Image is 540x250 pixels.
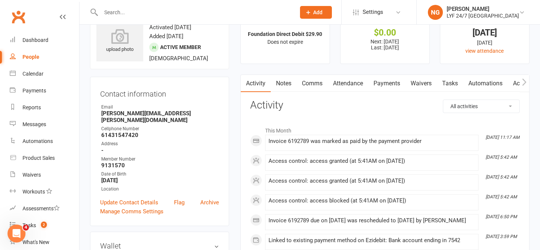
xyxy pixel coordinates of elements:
[465,48,504,54] a: view attendance
[463,75,508,92] a: Automations
[447,29,522,37] div: [DATE]
[10,133,79,150] a: Automations
[328,75,368,92] a: Attendance
[10,217,79,234] a: Tasks 2
[447,39,522,47] div: [DATE]
[101,171,219,178] div: Date of Birth
[486,155,517,160] i: [DATE] 5:42 AM
[149,33,183,40] time: Added [DATE]
[368,75,405,92] a: Payments
[101,125,219,132] div: Cellphone Number
[22,172,41,178] div: Waivers
[250,100,520,111] h3: Activity
[22,138,53,144] div: Automations
[101,186,219,193] div: Location
[101,110,219,124] strong: [PERSON_NAME][EMAIL_ADDRESS][PERSON_NAME][DOMAIN_NAME]
[241,75,271,92] a: Activity
[10,200,79,217] a: Assessments
[297,75,328,92] a: Comms
[41,222,47,228] span: 2
[10,82,79,99] a: Payments
[101,104,219,111] div: Email
[250,123,520,135] li: This Month
[10,183,79,200] a: Workouts
[22,37,48,43] div: Dashboard
[23,225,29,231] span: 4
[22,205,60,211] div: Assessments
[313,9,322,15] span: Add
[174,198,184,207] a: Flag
[486,194,517,199] i: [DATE] 5:42 AM
[149,24,191,31] time: Activated [DATE]
[447,12,519,19] div: LYF 24/7 [GEOGRAPHIC_DATA]
[271,75,297,92] a: Notes
[347,39,423,51] p: Next: [DATE] Last: [DATE]
[22,88,46,94] div: Payments
[22,189,45,195] div: Workouts
[363,4,383,21] span: Settings
[347,29,423,37] div: $0.00
[268,138,475,144] div: Invoice 6192789 was marked as paid by the payment provider
[22,155,55,161] div: Product Sales
[268,178,475,184] div: Access control: access granted (at 5:41AM on [DATE])
[101,147,219,154] strong: -
[200,198,219,207] a: Archive
[268,217,475,224] div: Invoice 6192789 due on [DATE] was rescheduled to [DATE] by [PERSON_NAME]
[10,150,79,167] a: Product Sales
[96,29,143,54] div: upload photo
[22,104,41,110] div: Reports
[10,167,79,183] a: Waivers
[300,6,332,19] button: Add
[248,31,322,37] strong: Foundation Direct Debit $29.90
[22,71,43,77] div: Calendar
[486,174,517,180] i: [DATE] 5:42 AM
[7,225,25,243] iframe: Intercom live chat
[99,7,290,18] input: Search...
[10,116,79,133] a: Messages
[486,214,517,219] i: [DATE] 6:50 PM
[267,39,303,45] span: Does not expire
[101,156,219,163] div: Member Number
[100,87,219,98] h3: Contact information
[9,7,28,26] a: Clubworx
[10,32,79,49] a: Dashboard
[10,65,79,82] a: Calendar
[428,5,443,20] div: NG
[486,234,517,239] i: [DATE] 3:59 PM
[268,198,475,204] div: Access control: access blocked (at 5:41AM on [DATE])
[268,158,475,164] div: Access control: access granted (at 5:41AM on [DATE])
[437,75,463,92] a: Tasks
[149,55,208,62] span: [DEMOGRAPHIC_DATA]
[447,6,519,12] div: [PERSON_NAME]
[405,75,437,92] a: Waivers
[10,49,79,65] a: People
[101,132,219,138] strong: 61431547420
[100,198,158,207] a: Update Contact Details
[22,54,39,60] div: People
[100,207,163,216] a: Manage Comms Settings
[22,121,46,127] div: Messages
[101,140,219,147] div: Address
[10,99,79,116] a: Reports
[268,237,475,244] div: Linked to existing payment method on Ezidebit: Bank account ending in 7542
[22,239,49,245] div: What's New
[100,242,219,250] h3: Wallet
[486,135,519,140] i: [DATE] 11:17 AM
[101,162,219,169] strong: 9131570
[22,222,36,228] div: Tasks
[101,177,219,184] strong: [DATE]
[160,44,201,50] span: Active member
